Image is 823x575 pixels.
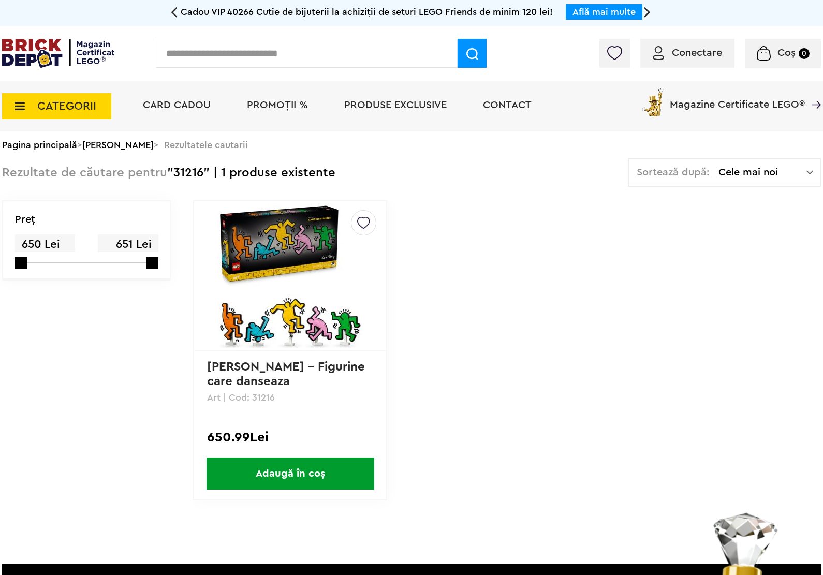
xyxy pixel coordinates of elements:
[207,361,369,388] a: [PERSON_NAME] – Figurine care danseaza
[181,7,553,17] span: Cadou VIP 40266 Cutie de bijuterii la achiziții de seturi LEGO Friends de minim 120 lei!
[143,100,211,110] a: Card Cadou
[344,100,447,110] a: Produse exclusive
[805,86,821,96] a: Magazine Certificate LEGO®
[672,48,722,58] span: Conectare
[2,131,821,158] div: > > Rezultatele cautarii
[777,48,796,58] span: Coș
[247,100,308,110] a: PROMOȚII %
[483,100,532,110] a: Contact
[15,214,35,225] p: Preţ
[194,458,386,490] a: Adaugă în coș
[653,48,722,58] a: Conectare
[637,167,710,178] span: Sortează după:
[15,234,75,255] span: 650 Lei
[98,234,158,255] span: 651 Lei
[718,167,806,178] span: Cele mai noi
[207,431,373,444] div: 650.99Lei
[572,7,636,17] a: Află mai multe
[799,48,810,59] small: 0
[207,458,374,490] span: Adaugă în coș
[37,100,96,112] span: CATEGORII
[2,167,167,179] span: Rezultate de căutare pentru
[2,140,77,150] a: Pagina principală
[670,86,805,110] span: Magazine Certificate LEGO®
[218,203,363,348] img: Keith Haring – Figurine care danseaza
[82,140,154,150] a: [PERSON_NAME]
[2,158,335,188] div: "31216" | 1 produse existente
[207,393,373,402] p: Art | Cod: 31216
